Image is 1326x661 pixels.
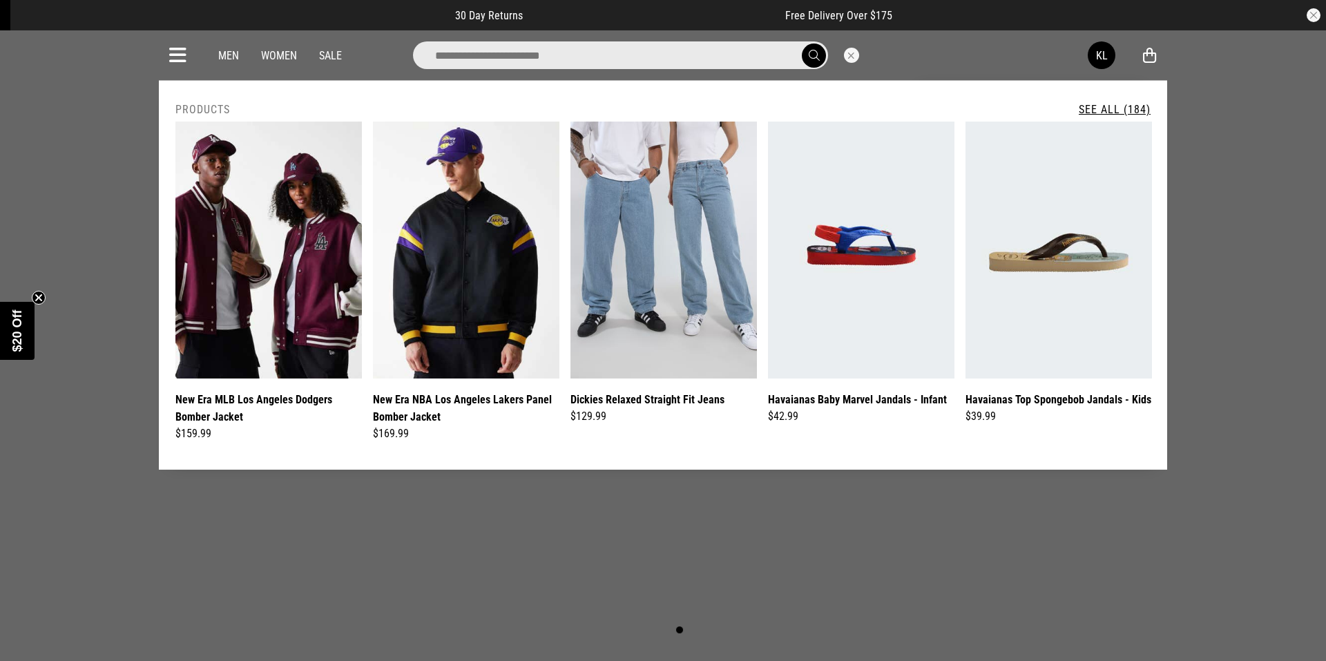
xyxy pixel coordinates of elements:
[1079,103,1151,116] a: See All (184)
[11,6,52,47] button: Open LiveChat chat widget
[785,9,892,22] span: Free Delivery Over $175
[844,48,859,63] button: Close search
[570,122,757,379] img: Dickies Relaxed Straight Fit Jeans in Blue
[10,309,24,352] span: $20 Off
[319,49,342,62] a: Sale
[455,9,523,22] span: 30 Day Returns
[768,391,947,408] a: Havaianas Baby Marvel Jandals - Infant
[570,408,757,425] div: $129.99
[373,391,559,425] a: New Era NBA Los Angeles Lakers Panel Bomber Jacket
[768,408,954,425] div: $42.99
[175,391,362,425] a: New Era MLB Los Angeles Dodgers Bomber Jacket
[175,425,362,442] div: $159.99
[175,103,230,116] h2: Products
[570,391,724,408] a: Dickies Relaxed Straight Fit Jeans
[550,8,758,22] iframe: Customer reviews powered by Trustpilot
[261,49,297,62] a: Women
[373,122,559,379] img: New Era Nba Los Angeles Lakers Panel Bomber Jacket in Black
[218,49,239,62] a: Men
[965,122,1152,379] img: Havaianas Top Spongebob Jandals - Kids in Yellow
[32,291,46,305] button: Close teaser
[175,122,362,379] img: New Era Mlb Los Angeles Dodgers Bomber Jacket in Red
[965,391,1151,408] a: Havaianas Top Spongebob Jandals - Kids
[965,408,1152,425] div: $39.99
[1096,49,1108,62] div: KL
[768,122,954,379] img: Havaianas Baby Marvel Jandals - Infant in Red
[373,425,559,442] div: $169.99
